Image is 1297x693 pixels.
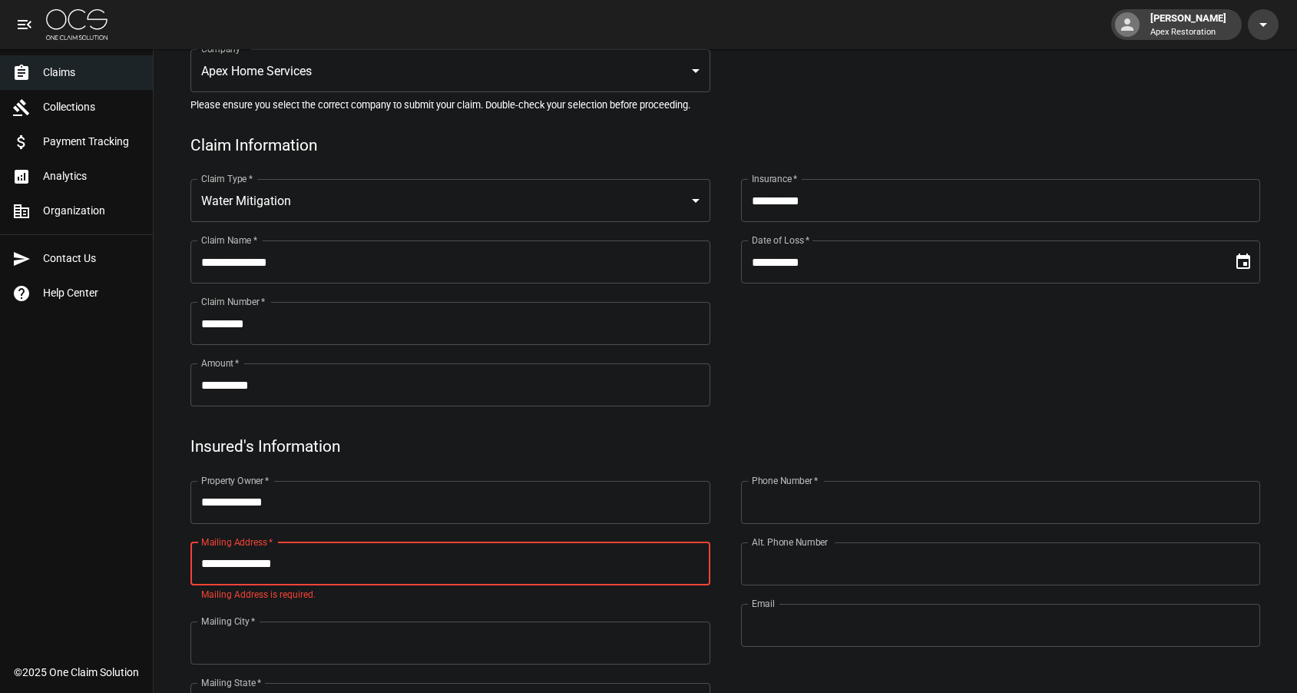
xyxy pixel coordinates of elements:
label: Insurance [752,172,797,185]
label: Alt. Phone Number [752,535,828,549]
span: Analytics [43,168,141,184]
label: Email [752,597,775,610]
div: © 2025 One Claim Solution [14,665,139,680]
label: Mailing Address [201,535,273,549]
label: Claim Name [201,234,257,247]
label: Claim Number [201,295,265,308]
span: Payment Tracking [43,134,141,150]
span: Organization [43,203,141,219]
label: Mailing City [201,615,256,628]
span: Claims [43,65,141,81]
span: Contact Us [43,250,141,267]
button: Choose date, selected date is Jul 30, 2025 [1228,247,1259,277]
div: [PERSON_NAME] [1144,11,1232,38]
span: Help Center [43,285,141,301]
label: Mailing State [201,676,261,689]
label: Phone Number [752,474,818,487]
img: ocs-logo-white-transparent.png [46,9,108,40]
label: Date of Loss [752,234,809,247]
h5: Please ensure you select the correct company to submit your claim. Double-check your selection be... [190,98,1260,111]
p: Apex Restoration [1150,26,1226,39]
span: Collections [43,99,141,115]
button: open drawer [9,9,40,40]
p: Mailing Address is required. [201,588,700,603]
label: Property Owner [201,474,270,487]
label: Amount [201,356,240,370]
div: Apex Home Services [190,49,710,92]
label: Claim Type [201,172,253,185]
div: Water Mitigation [190,179,710,222]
